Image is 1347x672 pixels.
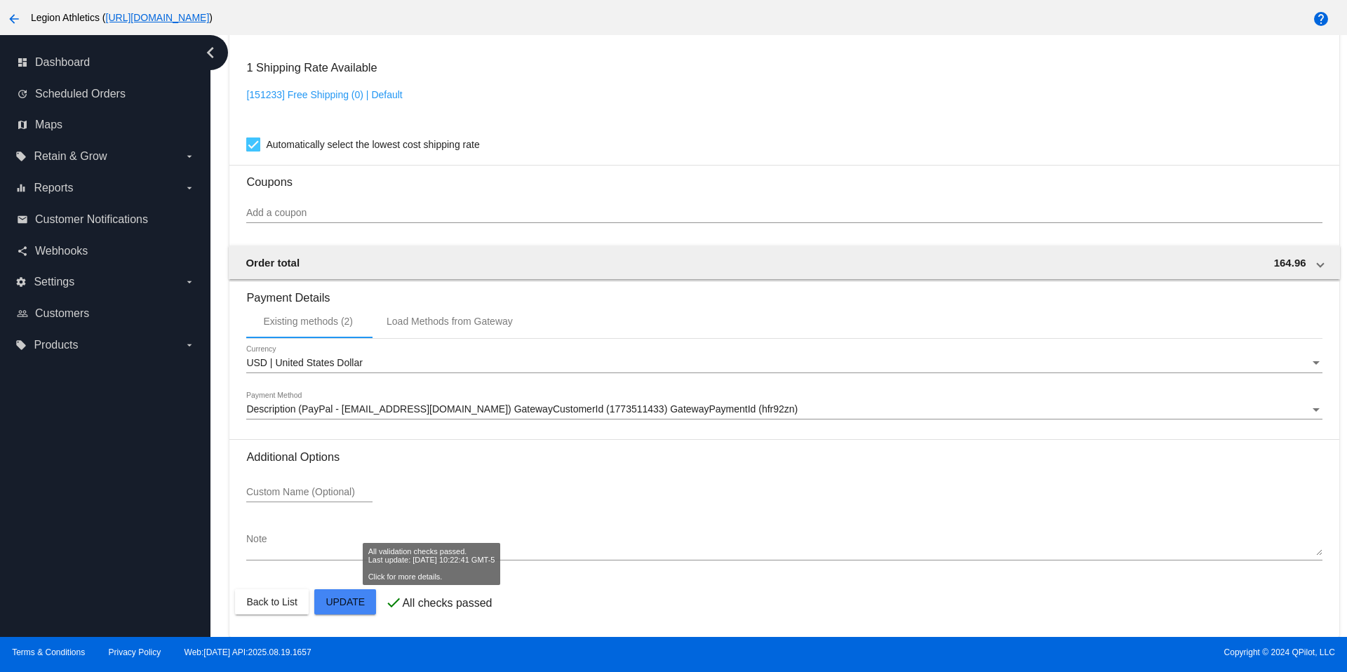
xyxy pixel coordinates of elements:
[685,647,1335,657] span: Copyright © 2024 QPilot, LLC
[326,596,365,607] span: Update
[246,487,373,498] input: Custom Name (Optional)
[314,589,376,614] button: Update
[6,11,22,27] mat-icon: arrow_back
[35,119,62,131] span: Maps
[34,150,107,163] span: Retain & Grow
[17,240,195,262] a: share Webhooks
[246,596,297,607] span: Back to List
[184,276,195,288] i: arrow_drop_down
[235,589,308,614] button: Back to List
[246,281,1322,304] h3: Payment Details
[246,357,362,368] span: USD | United States Dollar
[17,119,28,130] i: map
[246,53,377,83] h3: 1 Shipping Rate Available
[17,308,28,319] i: people_outline
[246,165,1322,189] h3: Coupons
[35,307,89,320] span: Customers
[246,208,1322,219] input: Add a coupon
[17,214,28,225] i: email
[184,340,195,351] i: arrow_drop_down
[246,403,798,415] span: Description (PayPal - [EMAIL_ADDRESS][DOMAIN_NAME]) GatewayCustomerId (1773511433) GatewayPayment...
[246,450,1322,464] h3: Additional Options
[106,12,210,23] a: [URL][DOMAIN_NAME]
[34,182,73,194] span: Reports
[1274,257,1306,269] span: 164.96
[246,89,402,100] a: [151233] Free Shipping (0) | Default
[35,88,126,100] span: Scheduled Orders
[263,316,353,327] div: Existing methods (2)
[1313,11,1329,27] mat-icon: help
[35,213,148,226] span: Customer Notifications
[17,88,28,100] i: update
[15,182,27,194] i: equalizer
[387,316,513,327] div: Load Methods from Gateway
[35,56,90,69] span: Dashboard
[17,246,28,257] i: share
[17,57,28,68] i: dashboard
[199,41,222,64] i: chevron_left
[266,136,479,153] span: Automatically select the lowest cost shipping rate
[12,647,85,657] a: Terms & Conditions
[184,151,195,162] i: arrow_drop_down
[109,647,161,657] a: Privacy Policy
[17,302,195,325] a: people_outline Customers
[15,151,27,162] i: local_offer
[34,276,74,288] span: Settings
[185,647,311,657] a: Web:[DATE] API:2025.08.19.1657
[31,12,213,23] span: Legion Athletics ( )
[35,245,88,257] span: Webhooks
[385,594,402,611] mat-icon: check
[17,208,195,231] a: email Customer Notifications
[246,358,1322,369] mat-select: Currency
[17,114,195,136] a: map Maps
[17,51,195,74] a: dashboard Dashboard
[17,83,195,105] a: update Scheduled Orders
[34,339,78,351] span: Products
[402,597,492,610] p: All checks passed
[15,276,27,288] i: settings
[184,182,195,194] i: arrow_drop_down
[15,340,27,351] i: local_offer
[246,404,1322,415] mat-select: Payment Method
[229,246,1339,279] mat-expansion-panel-header: Order total 164.96
[246,257,300,269] span: Order total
